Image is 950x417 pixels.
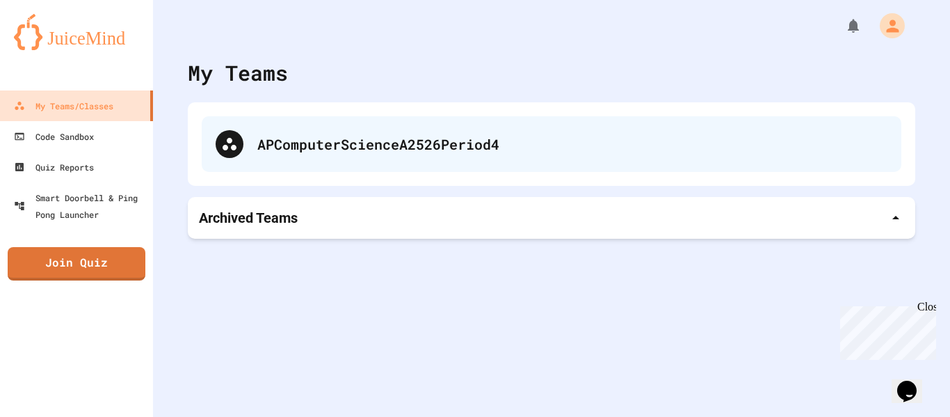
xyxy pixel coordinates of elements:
[14,97,113,114] div: My Teams/Classes
[6,6,96,88] div: Chat with us now!Close
[14,14,139,50] img: logo-orange.svg
[835,301,936,360] iframe: chat widget
[199,208,298,228] p: Archived Teams
[819,14,865,38] div: My Notifications
[892,361,936,403] iframe: chat widget
[188,57,288,88] div: My Teams
[14,159,94,175] div: Quiz Reports
[14,189,147,223] div: Smart Doorbell & Ping Pong Launcher
[14,128,94,145] div: Code Sandbox
[8,247,145,281] a: Join Quiz
[865,10,908,42] div: My Account
[202,116,901,172] div: APComputerScienceA2526Period4
[257,134,887,155] div: APComputerScienceA2526Period4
